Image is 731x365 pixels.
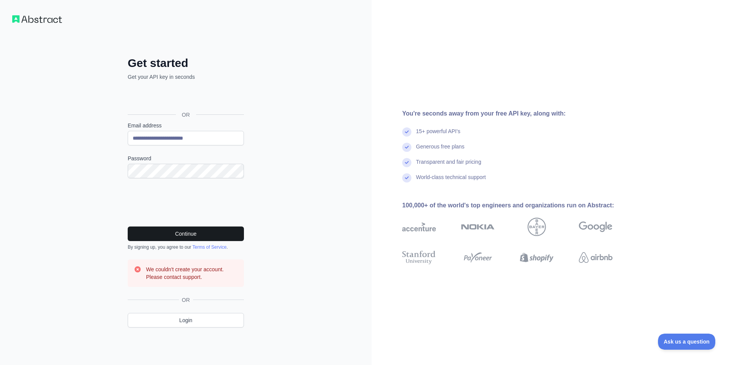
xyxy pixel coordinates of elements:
div: Transparent and fair pricing [416,158,481,173]
button: Continue [128,226,244,241]
span: OR [176,111,196,119]
iframe: Toggle Customer Support [658,334,716,350]
div: 100,000+ of the world's top engineers and organizations run on Abstract: [402,201,637,210]
img: check mark [402,158,411,167]
img: check mark [402,173,411,182]
div: You're seconds away from your free API key, along with: [402,109,637,118]
label: Password [128,155,244,162]
h3: We couldn't create your account. Please contact support. [146,266,238,281]
img: payoneer [461,249,495,266]
p: Get your API key in seconds [128,73,244,81]
iframe: Sign in with Google Button [124,89,246,106]
img: shopify [520,249,554,266]
a: Login [128,313,244,328]
img: bayer [528,218,546,236]
img: Workflow [12,15,62,23]
a: Terms of Service [192,244,226,250]
div: By signing up, you agree to our . [128,244,244,250]
img: check mark [402,143,411,152]
img: check mark [402,127,411,137]
label: Email address [128,122,244,129]
div: 15+ powerful API's [416,127,460,143]
img: accenture [402,218,436,236]
img: nokia [461,218,495,236]
span: OR [179,296,193,304]
iframe: reCAPTCHA [128,187,244,217]
h2: Get started [128,56,244,70]
img: stanford university [402,249,436,266]
img: airbnb [579,249,612,266]
img: google [579,218,612,236]
div: World-class technical support [416,173,486,189]
div: Generous free plans [416,143,465,158]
